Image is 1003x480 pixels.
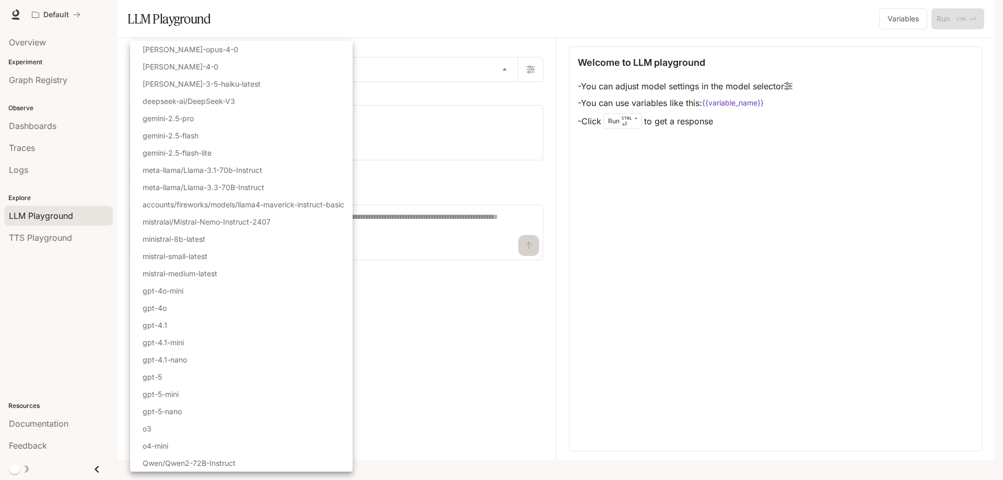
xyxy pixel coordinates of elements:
[143,423,151,434] p: o3
[143,147,212,158] p: gemini-2.5-flash-lite
[143,389,179,400] p: gpt-5-mini
[143,96,235,107] p: deepseek-ai/DeepSeek-V3
[143,130,199,141] p: gemini-2.5-flash
[143,440,168,451] p: o4-mini
[143,199,344,210] p: accounts/fireworks/models/llama4-maverick-instruct-basic
[143,371,162,382] p: gpt-5
[143,320,167,331] p: gpt-4.1
[143,458,236,469] p: Qwen/Qwen2-72B-Instruct
[143,44,238,55] p: [PERSON_NAME]-opus-4-0
[143,251,207,262] p: mistral-small-latest
[143,78,261,89] p: [PERSON_NAME]-3-5-haiku-latest
[143,182,264,193] p: meta-llama/Llama-3.3-70B-Instruct
[143,61,218,72] p: [PERSON_NAME]-4-0
[143,337,184,348] p: gpt-4.1-mini
[143,302,167,313] p: gpt-4o
[143,233,205,244] p: ministral-8b-latest
[143,113,194,124] p: gemini-2.5-pro
[143,354,187,365] p: gpt-4.1-nano
[143,285,183,296] p: gpt-4o-mini
[143,216,271,227] p: mistralai/Mistral-Nemo-Instruct-2407
[143,406,182,417] p: gpt-5-nano
[143,268,217,279] p: mistral-medium-latest
[143,165,262,175] p: meta-llama/Llama-3.1-70b-Instruct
